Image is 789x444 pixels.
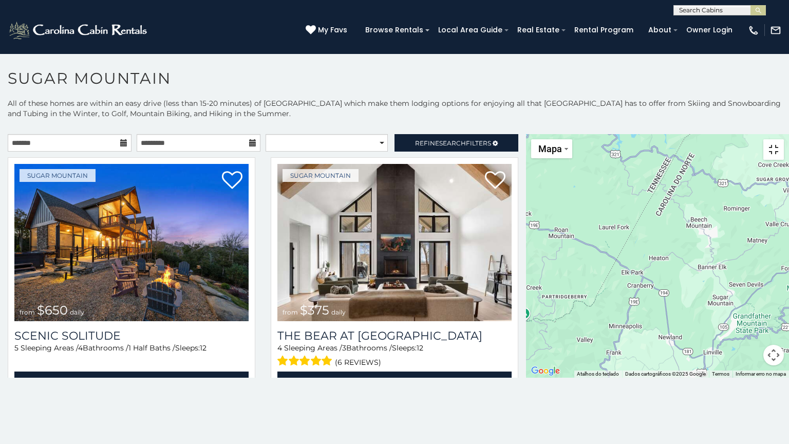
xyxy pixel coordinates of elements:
[14,164,249,321] img: Scenic Solitude
[14,164,249,321] a: Scenic Solitude from $650 daily
[485,170,505,192] a: Add to favorites
[70,308,84,316] span: daily
[394,134,518,152] a: RefineSearchFilters
[529,364,562,378] a: Abrir esta área no Google Maps (abre uma nova janela)
[736,371,786,377] a: Informar erro no mapa
[529,364,562,378] img: Google
[14,329,249,343] a: Scenic Solitude
[415,139,491,147] span: Refine Filters
[277,164,512,321] a: The Bear At Sugar Mountain from $375 daily
[8,20,150,41] img: White-1-2.png
[643,22,677,38] a: About
[770,25,781,36] img: mail-regular-white.png
[531,139,572,158] button: Alterar estilo do mapa
[14,343,249,369] div: Sleeping Areas / Bathrooms / Sleeps:
[625,371,706,377] span: Dados cartográficos ©2025 Google
[433,22,508,38] a: Local Area Guide
[712,371,729,377] a: Termos (abre em uma nova guia)
[20,308,35,316] span: from
[300,303,329,318] span: $375
[277,329,512,343] a: The Bear At [GEOGRAPHIC_DATA]
[342,343,346,353] span: 3
[283,308,298,316] span: from
[763,345,784,365] button: Controles da câmera no mapa
[277,372,512,393] a: View Property
[439,139,466,147] span: Search
[277,164,512,321] img: The Bear At Sugar Mountain
[277,329,512,343] h3: The Bear At Sugar Mountain
[14,343,18,353] span: 5
[360,22,428,38] a: Browse Rentals
[335,356,381,369] span: (6 reviews)
[577,371,619,378] button: Atalhos do teclado
[128,343,175,353] span: 1 Half Baths /
[763,139,784,160] button: Ativar a visualização em tela cheia
[14,372,249,393] a: View Property
[283,169,359,182] a: Sugar Mountain
[331,308,346,316] span: daily
[277,343,512,369] div: Sleeping Areas / Bathrooms / Sleeps:
[200,343,206,353] span: 12
[512,22,565,38] a: Real Estate
[222,170,242,192] a: Add to favorites
[318,25,347,35] span: My Favs
[78,343,83,353] span: 4
[37,303,68,318] span: $650
[20,169,96,182] a: Sugar Mountain
[417,343,423,353] span: 12
[277,343,282,353] span: 4
[306,25,350,36] a: My Favs
[538,143,562,154] span: Mapa
[569,22,638,38] a: Rental Program
[681,22,738,38] a: Owner Login
[748,25,759,36] img: phone-regular-white.png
